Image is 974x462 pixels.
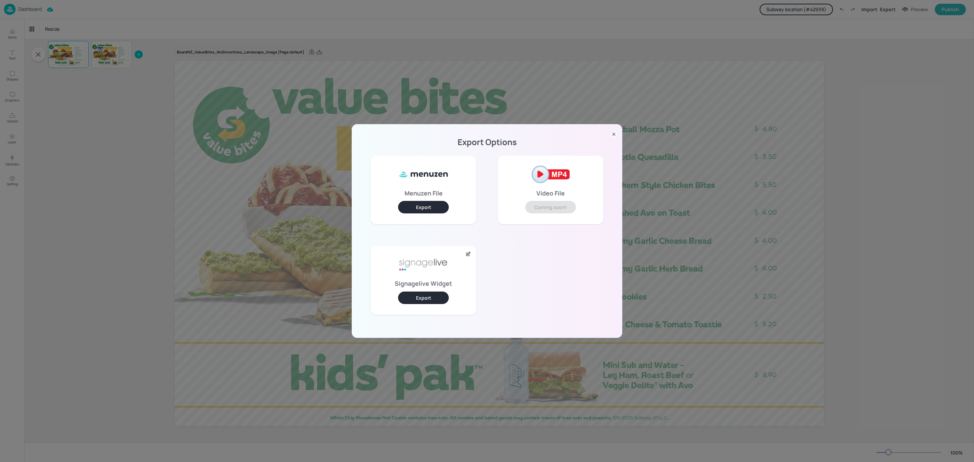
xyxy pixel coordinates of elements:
button: Export [398,201,449,213]
img: mp4-2af2121e.png [525,161,576,188]
img: signage-live-aafa7296.png [398,251,449,278]
img: ml8WC8f0XxQ8HKVnnVUe7f5Gv1vbApsJzyFa2MjOoB8SUy3kBkfteYo5TIAmtfcjWXsj8oHYkuYqrJRUn+qckOrNdzmSzIzkA... [398,161,449,188]
p: Video File [536,191,565,195]
p: Menuzen File [404,191,443,195]
p: Signagelive Widget [395,281,452,286]
button: Export [398,292,449,304]
p: Export Options [360,140,614,144]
